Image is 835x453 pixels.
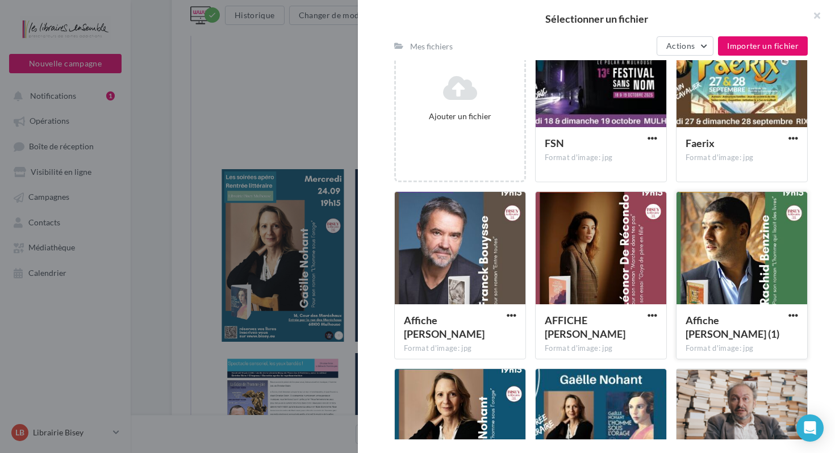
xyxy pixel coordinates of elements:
div: Format d'image: jpg [686,343,798,354]
img: Affiche_Gaelle_Nohant.jpg [30,156,152,329]
div: Format d'image: jpg [686,153,798,163]
span: FSN [545,137,564,149]
img: Affiche_Isabelle_Vary.jpg [164,156,286,329]
span: Importer un fichier [727,41,799,51]
div: Open Intercom Messenger [796,414,824,442]
div: Format d'image: jpg [404,343,516,354]
img: Affiche_Talleyrand_.jpg [431,156,553,329]
div: Format d'image: jpg [545,153,657,163]
img: Wolf_2.jpg [297,156,419,329]
span: AFFICHE Léonor De Récondo [545,314,625,340]
span: Affiche Franck Bouysse [404,314,485,340]
span: Actions [666,41,695,51]
button: Importer un fichier [718,36,808,56]
span: Affiche Rachid Benzine (1) [686,314,779,340]
div: Format d'image: jpg [545,343,657,354]
img: phpyPcnwm [178,20,405,133]
div: Mes fichiers [410,41,453,52]
div: Ajouter un fichier [400,111,520,122]
h2: Sélectionner un fichier [376,14,817,24]
span: Faerix [686,137,715,149]
button: Actions [657,36,713,56]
